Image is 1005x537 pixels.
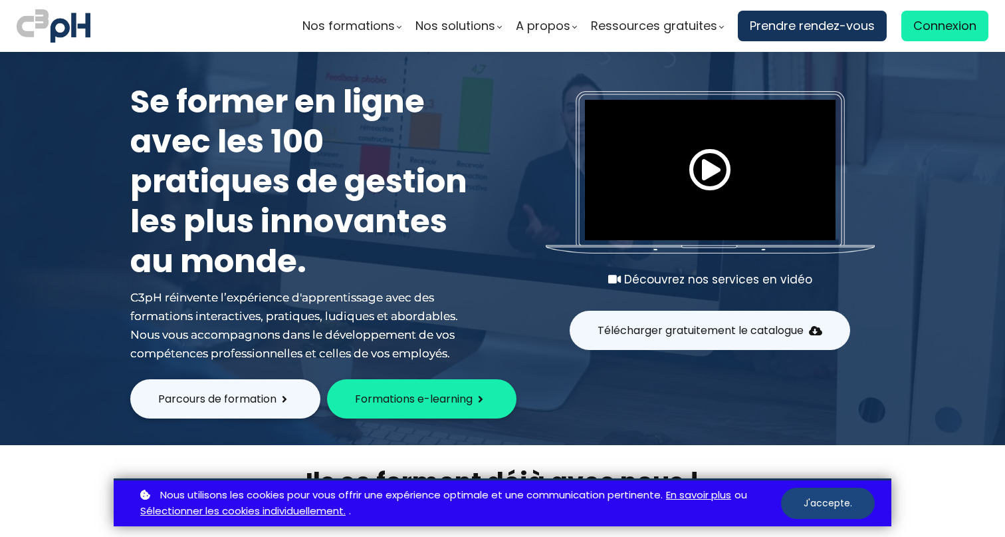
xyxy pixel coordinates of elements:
[160,487,663,504] span: Nous utilisons les cookies pour vous offrir une expérience optimale et une communication pertinente.
[666,487,731,504] a: En savoir plus
[17,7,90,45] img: logo C3PH
[158,391,277,407] span: Parcours de formation
[738,11,887,41] a: Prendre rendez-vous
[415,16,495,36] span: Nos solutions
[130,82,476,281] h1: Se former en ligne avec les 100 pratiques de gestion les plus innovantes au monde.
[516,16,570,36] span: A propos
[327,379,516,419] button: Formations e-learning
[114,465,891,499] h2: Ils se forment déjà avec nous !
[913,16,976,36] span: Connexion
[591,16,717,36] span: Ressources gratuites
[130,379,320,419] button: Parcours de formation
[140,503,346,520] a: Sélectionner les cookies individuellement.
[355,391,473,407] span: Formations e-learning
[901,11,988,41] a: Connexion
[781,488,875,519] button: J'accepte.
[137,487,781,520] p: ou .
[130,288,476,363] div: C3pH réinvente l’expérience d'apprentissage avec des formations interactives, pratiques, ludiques...
[598,322,804,339] span: Télécharger gratuitement le catalogue
[570,311,850,350] button: Télécharger gratuitement le catalogue
[302,16,395,36] span: Nos formations
[546,270,875,289] div: Découvrez nos services en vidéo
[750,16,875,36] span: Prendre rendez-vous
